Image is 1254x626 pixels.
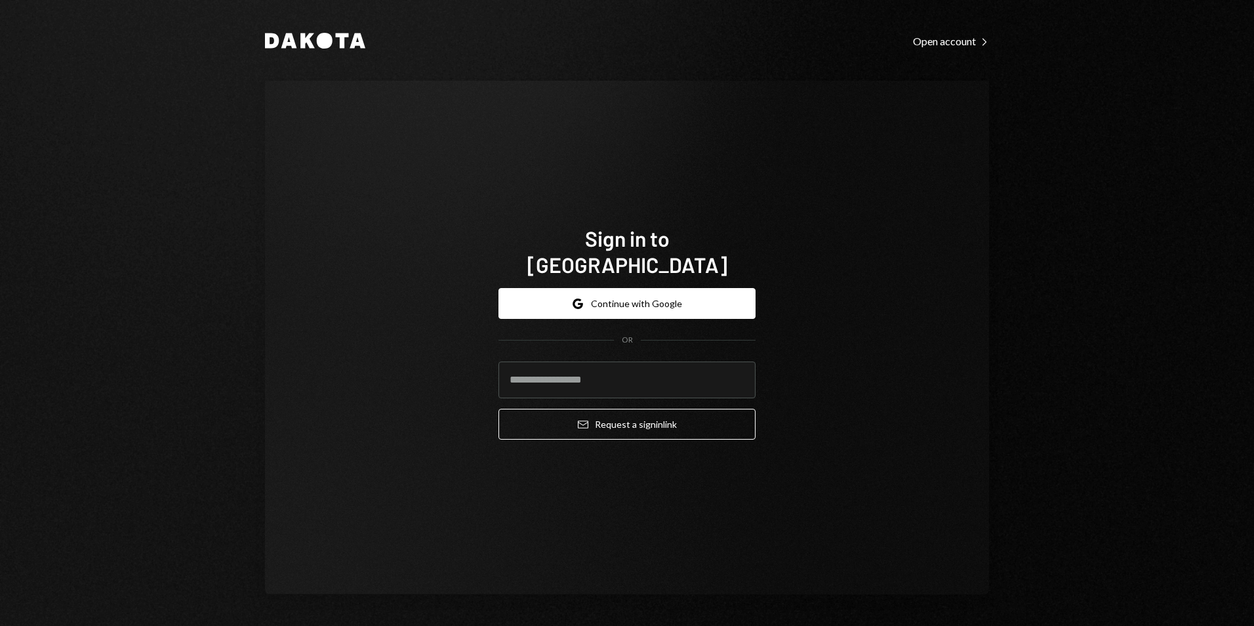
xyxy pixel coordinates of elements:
[913,33,989,48] a: Open account
[498,288,756,319] button: Continue with Google
[622,335,633,346] div: OR
[498,409,756,440] button: Request a signinlink
[913,35,989,48] div: Open account
[498,225,756,278] h1: Sign in to [GEOGRAPHIC_DATA]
